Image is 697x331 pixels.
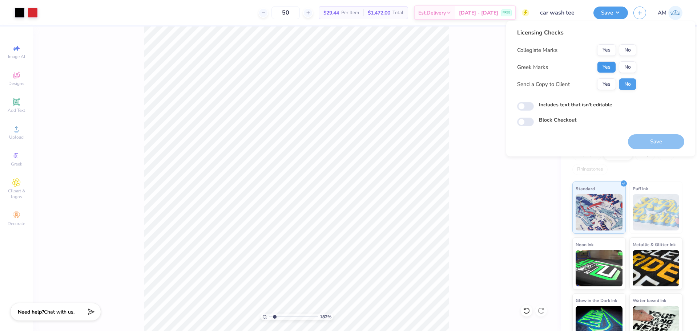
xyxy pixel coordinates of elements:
[8,54,25,60] span: Image AI
[44,308,74,315] span: Chat with us.
[576,185,595,192] span: Standard
[576,241,593,248] span: Neon Ink
[517,46,557,54] div: Collegiate Marks
[539,101,612,109] label: Includes text that isn't editable
[517,28,636,37] div: Licensing Checks
[668,6,682,20] img: Arvi Mikhail Parcero
[633,241,676,248] span: Metallic & Glitter Ink
[633,297,666,304] span: Water based Ink
[4,188,29,200] span: Clipart & logos
[593,7,628,19] button: Save
[459,9,498,17] span: [DATE] - [DATE]
[633,194,680,230] img: Puff Ink
[271,6,300,19] input: – –
[418,9,446,17] span: Est. Delivery
[619,44,636,56] button: No
[535,5,588,20] input: Untitled Design
[392,9,403,17] span: Total
[503,10,510,15] span: FREE
[11,161,22,167] span: Greek
[576,297,617,304] span: Glow in the Dark Ink
[633,250,680,286] img: Metallic & Glitter Ink
[8,107,25,113] span: Add Text
[323,9,339,17] span: $29.44
[597,61,616,73] button: Yes
[576,194,623,230] img: Standard
[619,78,636,90] button: No
[320,314,331,320] span: 182 %
[576,250,623,286] img: Neon Ink
[619,61,636,73] button: No
[658,9,666,17] span: AM
[517,80,570,89] div: Send a Copy to Client
[368,9,390,17] span: $1,472.00
[341,9,359,17] span: Per Item
[18,308,44,315] strong: Need help?
[633,185,648,192] span: Puff Ink
[597,78,616,90] button: Yes
[8,81,24,86] span: Designs
[8,221,25,226] span: Decorate
[539,116,576,124] label: Block Checkout
[9,134,24,140] span: Upload
[517,63,548,71] div: Greek Marks
[658,6,682,20] a: AM
[572,164,608,175] div: Rhinestones
[597,44,616,56] button: Yes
